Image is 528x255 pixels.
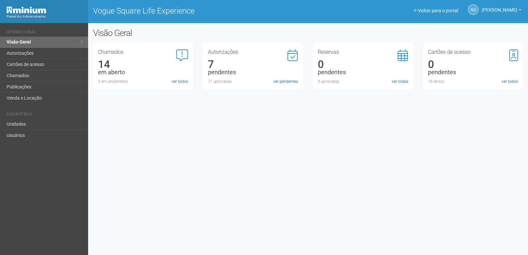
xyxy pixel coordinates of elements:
[208,61,298,67] div: 7
[428,79,518,84] div: 18 ativos
[318,61,408,67] div: 0
[428,61,518,67] div: 0
[502,79,518,84] a: ver todos
[318,79,408,84] div: 0 aprovadas
[7,30,83,37] li: Operacional
[208,49,298,55] h3: Autorizações
[98,69,188,75] div: em aberto
[7,7,46,14] img: Minium
[414,8,458,13] a: Voltar para o portal
[273,79,298,84] a: ver pendentes
[428,49,518,55] h3: Cartões de acesso
[7,112,83,119] li: Cadastros
[208,79,298,84] div: 71 aprovadas
[7,14,83,19] div: Painel do Administrador
[428,69,518,75] div: pendentes
[208,69,298,75] div: pendentes
[98,49,188,55] h3: Chamados
[93,7,303,15] h1: Vogue Square Life Experience
[392,79,408,84] a: ver todas
[93,28,267,38] h2: Visão Geral
[172,79,188,84] a: ver todos
[98,61,188,67] div: 14
[482,1,517,13] span: Nicolle Silva
[318,49,408,55] h3: Reservas
[318,69,408,75] div: pendentes
[482,8,521,14] a: [PERSON_NAME]
[468,4,478,15] a: NS
[98,79,188,84] div: 5 em andamento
